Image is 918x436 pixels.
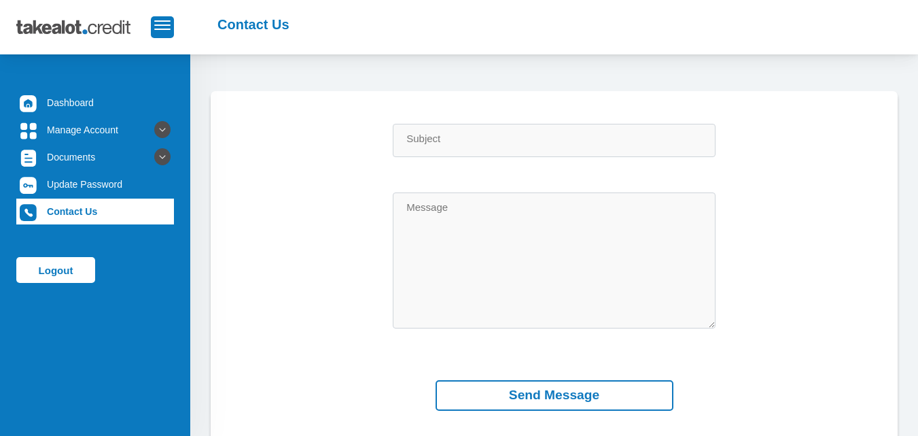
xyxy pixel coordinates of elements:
a: Logout [16,257,95,283]
a: Documents [16,144,174,170]
a: Contact Us [16,199,174,224]
button: Send Message [436,380,673,411]
a: Manage Account [16,117,174,143]
img: takealot_credit_logo.svg [16,10,151,44]
a: Dashboard [16,90,174,116]
a: Update Password [16,171,174,197]
h2: Contact Us [217,16,289,33]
